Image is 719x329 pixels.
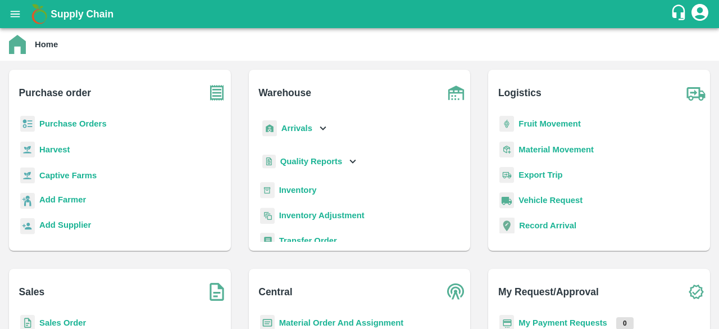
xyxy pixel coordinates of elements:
[262,155,276,169] img: qualityReport
[499,167,514,183] img: delivery
[682,79,710,107] img: truck
[260,233,275,249] img: whTransfer
[35,40,58,49] b: Home
[20,218,35,235] img: supplier
[260,116,330,141] div: Arrivals
[499,218,515,233] img: recordArrival
[260,208,275,224] img: inventory
[442,79,470,107] img: warehouse
[51,8,113,20] b: Supply Chain
[670,4,690,24] div: customer-support
[498,85,541,101] b: Logistics
[281,124,312,133] b: Arrivals
[682,278,710,306] img: check
[39,318,86,327] a: Sales Order
[498,284,599,300] b: My Request/Approval
[690,2,710,26] div: account of current user
[258,85,311,101] b: Warehouse
[203,79,231,107] img: purchase
[19,284,45,300] b: Sales
[279,211,365,220] a: Inventory Adjustment
[260,182,275,199] img: whInventory
[20,141,35,158] img: harvest
[2,1,28,27] button: open drawer
[518,170,562,179] a: Export Trip
[9,35,26,54] img: home
[20,167,35,184] img: harvest
[518,119,581,128] a: Fruit Movement
[280,157,343,166] b: Quality Reports
[258,284,292,300] b: Central
[518,145,594,154] a: Material Movement
[39,195,86,204] b: Add Farmer
[39,219,91,234] a: Add Supplier
[279,186,317,195] a: Inventory
[260,150,359,173] div: Quality Reports
[20,193,35,209] img: farmer
[499,141,514,158] img: material
[39,220,91,229] b: Add Supplier
[442,278,470,306] img: central
[518,196,583,205] a: Vehicle Request
[279,318,404,327] a: Material Order And Assignment
[519,221,576,230] a: Record Arrival
[39,193,86,209] a: Add Farmer
[51,6,670,22] a: Supply Chain
[28,3,51,25] img: logo
[39,145,70,154] a: Harvest
[19,85,91,101] b: Purchase order
[39,119,107,128] a: Purchase Orders
[39,171,97,180] a: Captive Farms
[499,192,514,209] img: vehicle
[262,120,277,137] img: whArrival
[203,278,231,306] img: soSales
[518,318,607,327] a: My Payment Requests
[279,236,337,245] a: Transfer Order
[499,116,514,132] img: fruit
[20,116,35,132] img: reciept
